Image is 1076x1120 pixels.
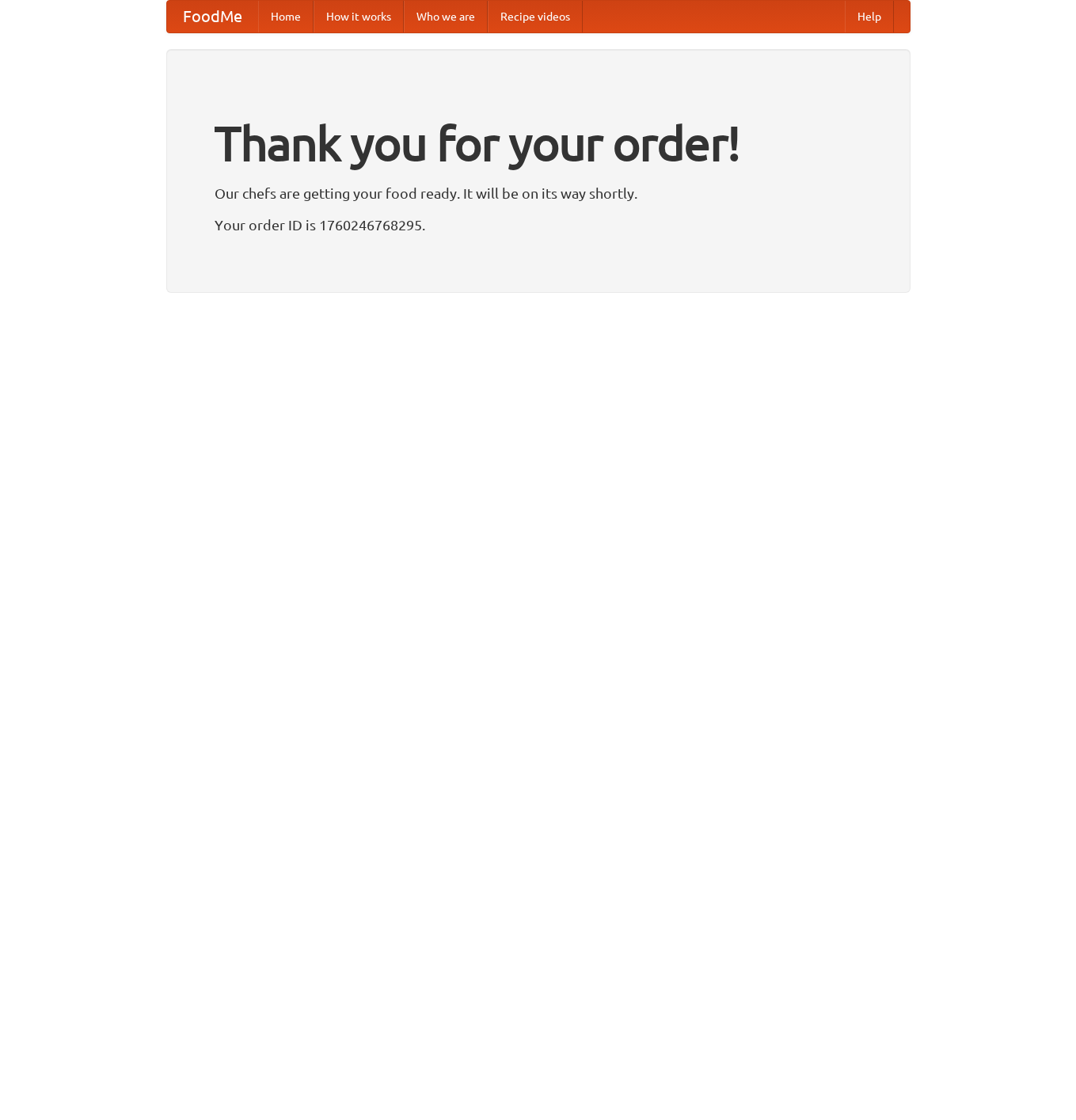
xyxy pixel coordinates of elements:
a: FoodMe [167,1,258,32]
a: Help [845,1,894,32]
p: Your order ID is 1760246768295. [215,213,862,237]
a: Home [258,1,314,32]
a: Recipe videos [488,1,583,32]
h1: Thank you for your order! [215,105,862,181]
a: How it works [314,1,404,32]
a: Who we are [404,1,488,32]
p: Our chefs are getting your food ready. It will be on its way shortly. [215,181,862,205]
